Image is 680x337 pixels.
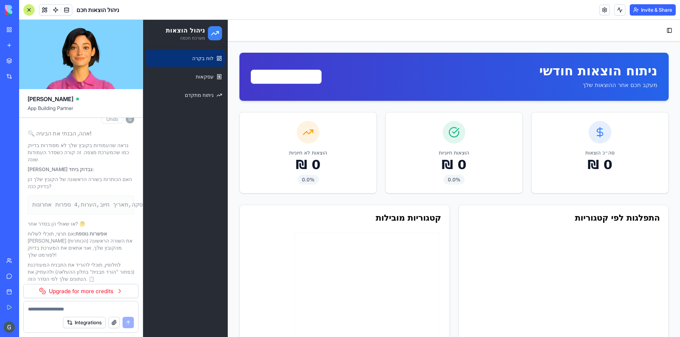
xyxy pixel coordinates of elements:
span: עסקאות [53,53,70,60]
div: התפלגות לפי קטגוריות [324,194,517,202]
img: logo [5,5,49,15]
p: אם תרצי, תוכלי לשלוח [PERSON_NAME] את השורה הראשונה (הכותרות) מהקובץ שלך, ואני אתאים את המערכת בד... [28,230,134,258]
strong: אפשרות נוספת: [74,231,107,237]
h2: 🔍 אהה, הבנתי את הבעיה! [28,129,134,138]
a: לוח בקרה [3,30,82,47]
span: App Building Partner [28,105,134,117]
span: 0.0 % [300,155,322,165]
p: סה״כ הוצאות [442,129,472,136]
a: Upgrade for more credits [23,284,138,298]
h2: ניהול הוצאות [23,6,62,16]
p: ‏0 ‏₪ [442,138,472,152]
a: עסקאות [3,48,82,65]
p: האם הכותרות בשורה הראשונה של הקובץ שלך הן בדיוק ככה? [28,176,134,190]
a: ניתוח מתקדם [3,67,82,84]
p: נראה שהעמודות בקובץ שלך לא מסודרות בדיוק כמו שהמערכת מצפה. זה קורה כשסדר העמודות שונה. [28,142,134,163]
p: הוצאות לא חיוניות [146,129,184,136]
span: [PERSON_NAME] [28,95,73,103]
button: Undo [102,115,123,123]
p: לחלופין, תוכלי להוריד את התבנית המעודכנת (כפתור "הורד תבנית" בחלון ההעלאה) ולהעתיק את הנתונים שלך... [28,261,134,283]
p: מעקב חכם אחר ההוצאות שלך [396,61,514,70]
h1: ניתוח הוצאות חודשי [396,44,514,58]
button: Integrations [63,317,106,328]
p: הוצאות חיוניות [296,129,326,136]
p: ‏0 ‏₪ [146,138,184,152]
strong: [PERSON_NAME] נבדוק ביחד: [28,166,94,172]
span: לוח בקרה [49,35,70,42]
p: או שאולי הן בסדר אחר? 🤔 [28,220,134,227]
img: ACg8ocJh8S8KHPE7H5A_ovVCZxxrP21whCCW4hlpnAkGUnwonr4SGg=s96-c [126,115,134,123]
code: תאריך עסקה,שם בית העסק,קטגוריה,סכום חיוב,סוג עסקה,תאריך חיוב,הערות,4 ספרות אחרונות [32,202,286,208]
span: ניהול הוצאות חכם [76,6,119,14]
button: Invite & Share [630,4,676,16]
span: ניתוח מתקדם [42,72,70,79]
span: 0.0 % [154,155,176,165]
p: מערכת חכמה [23,16,62,21]
div: קטגוריות מובילות [105,194,298,202]
img: ACg8ocJh8S8KHPE7H5A_ovVCZxxrP21whCCW4hlpnAkGUnwonr4SGg=s96-c [4,321,15,333]
p: ‏0 ‏₪ [296,138,326,152]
